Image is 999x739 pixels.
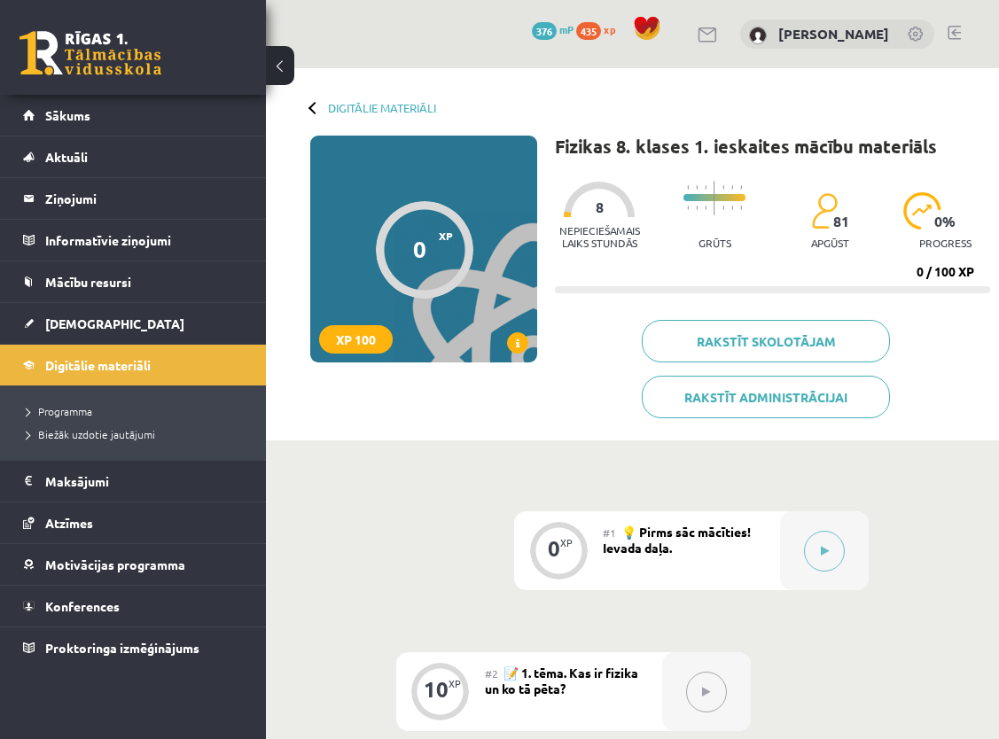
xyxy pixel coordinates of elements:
div: 0 [548,541,560,556]
a: Digitālie materiāli [328,101,436,114]
div: XP [449,679,461,688]
img: icon-progress-161ccf0a02000e728c5f80fcf4c31c7af3da0e1684b2b1d7c360e028c24a22f1.svg [903,192,941,229]
a: Mācību resursi [23,261,244,302]
legend: Informatīvie ziņojumi [45,220,244,261]
span: 📝 1. tēma. Kas ir fizika un ko tā pēta? [485,665,638,696]
span: 💡 Pirms sāc mācīties! Ievada daļa. [603,524,751,556]
img: icon-short-line-57e1e144782c952c97e751825c79c345078a6d821885a25fce030b3d8c18986b.svg [740,206,742,210]
a: Rīgas 1. Tālmācības vidusskola [20,31,161,75]
a: Biežāk uzdotie jautājumi [27,426,248,442]
a: Maksājumi [23,461,244,502]
a: Konferences [23,586,244,626]
p: progress [919,237,972,249]
div: 10 [424,681,449,697]
span: XP [439,229,453,242]
a: Sākums [23,95,244,136]
legend: Maksājumi [45,461,244,502]
span: #2 [485,666,498,681]
span: #1 [603,525,616,540]
img: icon-short-line-57e1e144782c952c97e751825c79c345078a6d821885a25fce030b3d8c18986b.svg [740,185,742,190]
a: Proktoringa izmēģinājums [23,627,244,668]
p: apgūst [811,237,849,249]
span: 376 [532,22,557,40]
a: Rakstīt administrācijai [642,376,890,418]
span: Sākums [45,107,90,123]
span: Atzīmes [45,515,93,531]
a: Digitālie materiāli [23,345,244,385]
span: xp [604,22,615,36]
img: icon-short-line-57e1e144782c952c97e751825c79c345078a6d821885a25fce030b3d8c18986b.svg [687,185,689,190]
a: Aktuāli [23,136,244,177]
span: [DEMOGRAPHIC_DATA] [45,315,184,331]
span: 0 % [934,214,956,229]
img: icon-short-line-57e1e144782c952c97e751825c79c345078a6d821885a25fce030b3d8c18986b.svg [731,206,733,210]
span: Motivācijas programma [45,556,185,572]
img: icon-short-line-57e1e144782c952c97e751825c79c345078a6d821885a25fce030b3d8c18986b.svg [696,185,698,190]
a: Atzīmes [23,502,244,543]
img: icon-short-line-57e1e144782c952c97e751825c79c345078a6d821885a25fce030b3d8c18986b.svg [722,206,724,210]
a: Rakstīt skolotājam [642,320,890,362]
span: Digitālie materiāli [45,357,151,373]
a: Programma [27,403,248,419]
a: [DEMOGRAPHIC_DATA] [23,303,244,344]
span: 81 [833,214,849,229]
span: 435 [576,22,601,40]
div: XP 100 [319,325,393,354]
a: Motivācijas programma [23,544,244,585]
img: icon-short-line-57e1e144782c952c97e751825c79c345078a6d821885a25fce030b3d8c18986b.svg [705,206,706,210]
img: icon-short-line-57e1e144782c952c97e751825c79c345078a6d821885a25fce030b3d8c18986b.svg [722,185,724,190]
img: Valērija Kožemjakina [749,27,767,44]
span: Biežāk uzdotie jautājumi [27,427,155,441]
h1: Fizikas 8. klases 1. ieskaites mācību materiāls [555,136,937,157]
img: students-c634bb4e5e11cddfef0936a35e636f08e4e9abd3cc4e673bd6f9a4125e45ecb1.svg [811,192,837,229]
img: icon-short-line-57e1e144782c952c97e751825c79c345078a6d821885a25fce030b3d8c18986b.svg [705,185,706,190]
div: XP [560,538,573,548]
span: Programma [27,404,92,418]
a: 376 mP [532,22,574,36]
p: Nepieciešamais laiks stundās [555,224,644,249]
div: 0 [413,236,426,262]
img: icon-short-line-57e1e144782c952c97e751825c79c345078a6d821885a25fce030b3d8c18986b.svg [687,206,689,210]
span: Mācību resursi [45,274,131,290]
span: Konferences [45,598,120,614]
p: Grūts [699,237,731,249]
a: Informatīvie ziņojumi [23,220,244,261]
span: Aktuāli [45,149,88,165]
span: Proktoringa izmēģinājums [45,640,199,656]
a: Ziņojumi [23,178,244,219]
a: [PERSON_NAME] [778,25,889,43]
legend: Ziņojumi [45,178,244,219]
img: icon-short-line-57e1e144782c952c97e751825c79c345078a6d821885a25fce030b3d8c18986b.svg [731,185,733,190]
img: icon-short-line-57e1e144782c952c97e751825c79c345078a6d821885a25fce030b3d8c18986b.svg [696,206,698,210]
img: icon-long-line-d9ea69661e0d244f92f715978eff75569469978d946b2353a9bb055b3ed8787d.svg [714,181,715,215]
span: mP [559,22,574,36]
span: 8 [596,199,604,215]
a: 435 xp [576,22,624,36]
